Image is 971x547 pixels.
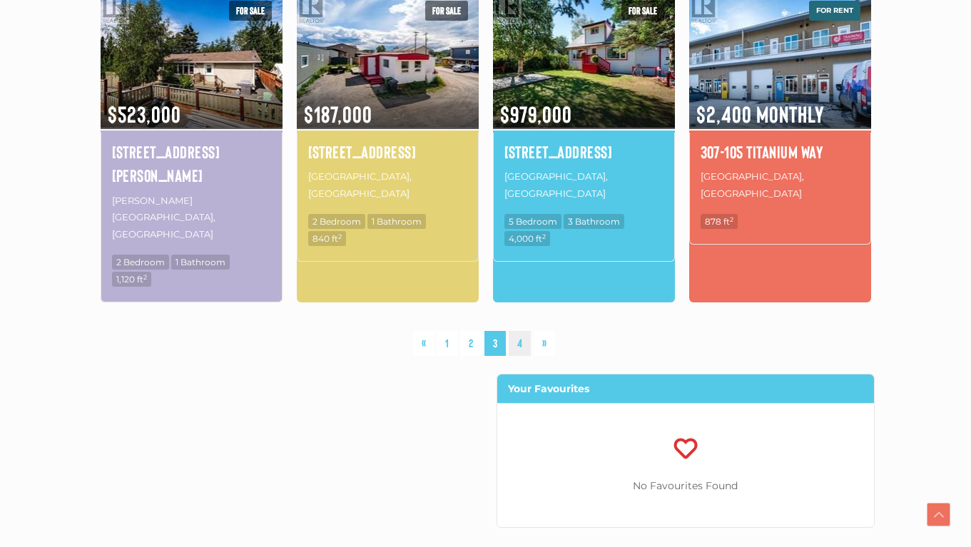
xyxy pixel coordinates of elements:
sup: 2 [542,232,546,240]
span: 5 Bedroom [504,214,561,229]
p: [GEOGRAPHIC_DATA], [GEOGRAPHIC_DATA] [308,167,467,203]
span: 840 ft [308,231,346,246]
a: 307-105 Titanium Way [701,140,860,164]
span: $187,000 [297,82,479,129]
span: 2 Bedroom [308,214,365,229]
sup: 2 [143,273,147,281]
span: $2,400 Monthly [689,82,871,129]
span: 1,120 ft [112,272,151,287]
p: No Favourites Found [497,477,874,495]
span: 4,000 ft [504,231,550,246]
a: 2 [460,331,482,356]
p: [GEOGRAPHIC_DATA], [GEOGRAPHIC_DATA] [504,167,664,203]
span: $523,000 [101,82,283,129]
sup: 2 [730,215,733,223]
span: 1 Bathroom [171,255,230,270]
span: 2 Bedroom [112,255,169,270]
span: For sale [621,1,664,21]
a: « [413,331,434,356]
a: 1 [437,331,457,356]
p: [GEOGRAPHIC_DATA], [GEOGRAPHIC_DATA] [701,167,860,203]
span: For sale [229,1,272,21]
a: [STREET_ADDRESS][PERSON_NAME] [112,140,271,188]
span: 1 Bathroom [367,214,426,229]
a: 4 [509,331,531,356]
span: 3 [484,331,506,356]
a: [STREET_ADDRESS] [308,140,467,164]
a: » [534,331,555,356]
p: [PERSON_NAME][GEOGRAPHIC_DATA], [GEOGRAPHIC_DATA] [112,191,271,244]
strong: Your Favourites [508,382,589,395]
span: 878 ft [701,214,738,229]
span: For rent [809,1,860,21]
sup: 2 [338,232,342,240]
span: 3 Bathroom [564,214,624,229]
span: For sale [425,1,468,21]
a: [STREET_ADDRESS] [504,140,664,164]
span: $979,000 [493,82,675,129]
